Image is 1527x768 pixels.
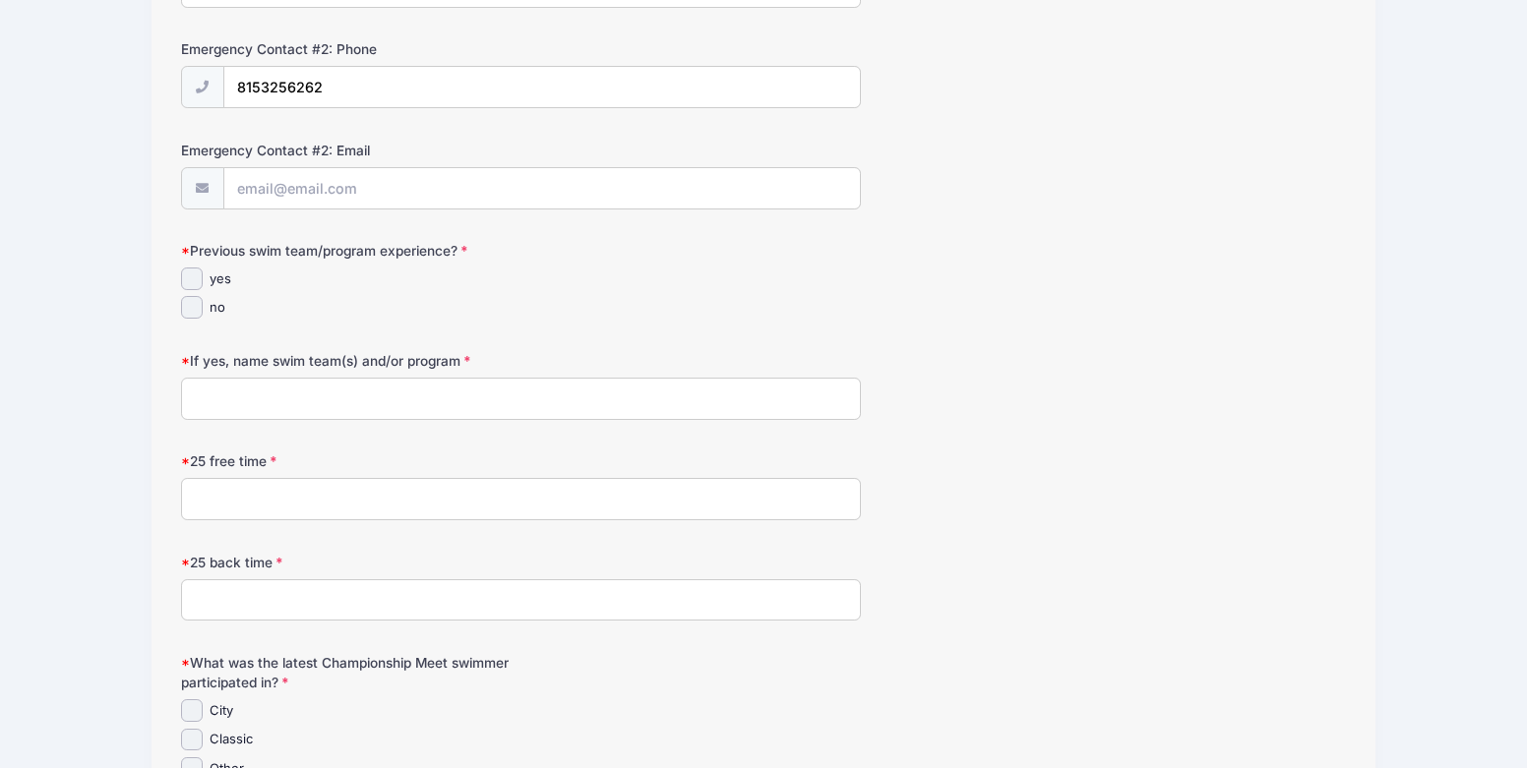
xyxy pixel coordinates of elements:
label: City [210,701,233,721]
label: If yes, name swim team(s) and/or program [181,351,570,371]
label: Emergency Contact #2: Phone [181,39,570,59]
label: Emergency Contact #2: Email [181,141,570,160]
label: What was the latest Championship Meet swimmer participated in? [181,653,570,693]
label: Classic [210,730,253,749]
label: 25 back time [181,553,570,572]
label: yes [210,269,231,289]
label: Previous swim team/program experience? [181,241,570,261]
label: 25 free time [181,451,570,471]
label: no [210,298,225,318]
input: (xxx) xxx-xxxx [223,66,861,108]
input: email@email.com [223,167,861,209]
